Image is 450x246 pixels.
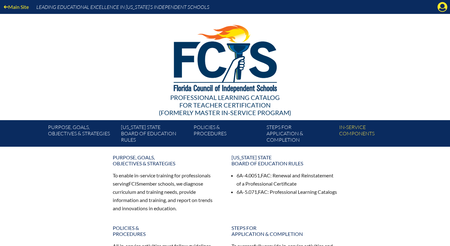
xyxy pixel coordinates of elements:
[228,222,341,239] a: Steps forapplication & completion
[113,171,219,212] p: To enable in-service training for professionals serving member schools, we diagnose curriculum an...
[118,123,191,147] a: [US_STATE] StateBoard of Education rules
[129,181,139,187] span: FCIS
[109,222,223,239] a: Policies &Procedures
[237,171,338,188] li: 6A-4.0051, : Renewal and Reinstatement of a Professional Certificate
[43,94,407,116] div: Professional Learning Catalog (formerly Master In-service Program)
[337,123,409,147] a: In-servicecomponents
[264,123,337,147] a: Steps forapplication & completion
[261,172,270,178] span: FAC
[191,123,264,147] a: Policies &Procedures
[160,14,290,100] img: FCISlogo221.eps
[228,152,341,169] a: [US_STATE] StateBoard of Education rules
[237,188,338,196] li: 6A-5.071, : Professional Learning Catalogs
[179,101,271,109] span: for Teacher Certification
[437,2,447,12] svg: Manage account
[45,123,118,147] a: Purpose, goals,objectives & strategies
[1,3,31,11] a: Main Site
[258,189,267,195] span: FAC
[109,152,223,169] a: Purpose, goals,objectives & strategies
